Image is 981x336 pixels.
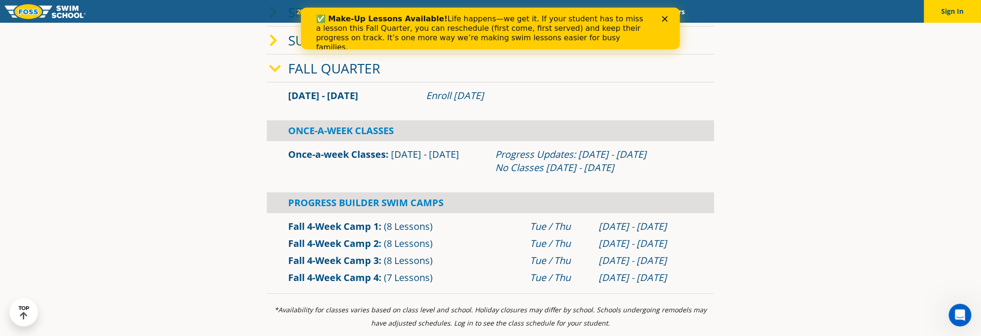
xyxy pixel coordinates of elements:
[654,7,693,16] a: Careers
[288,254,379,267] a: Fall 4-Week Camp 3
[391,148,459,161] span: [DATE] - [DATE]
[288,148,386,161] a: Once-a-week Classes
[288,31,407,49] a: Summer Quarter
[599,220,693,233] div: [DATE] - [DATE]
[5,4,86,19] img: FOSS Swim School Logo
[599,271,693,284] div: [DATE] - [DATE]
[599,237,693,250] div: [DATE] - [DATE]
[387,7,470,16] a: Swim Path® Program
[288,59,380,77] a: Fall Quarter
[288,89,358,102] span: [DATE] - [DATE]
[347,7,387,16] a: Schools
[267,192,714,213] div: Progress Builder Swim Camps
[426,89,693,102] div: Enroll [DATE]
[384,254,433,267] span: (8 Lessons)
[274,305,707,327] i: *Availability for classes varies based on class level and school. Holiday closures may differ by ...
[384,237,433,250] span: (8 Lessons)
[530,254,590,267] div: Tue / Thu
[495,148,693,174] div: Progress Updates: [DATE] - [DATE] No Classes [DATE] - [DATE]
[523,7,624,16] a: Swim Like [PERSON_NAME]
[15,7,146,16] b: ✅ Make-Up Lessons Available!
[288,271,379,284] a: Fall 4-Week Camp 4
[949,304,972,327] iframe: Intercom live chat
[384,271,433,284] span: (7 Lessons)
[530,271,590,284] div: Tue / Thu
[471,7,524,16] a: About FOSS
[288,237,379,250] a: Fall 4-Week Camp 2
[18,305,29,320] div: TOP
[530,220,590,233] div: Tue / Thu
[624,7,654,16] a: Blog
[384,220,433,233] span: (8 Lessons)
[288,220,379,233] a: Fall 4-Week Camp 1
[361,9,371,14] div: Close
[301,8,680,49] iframe: Intercom live chat banner
[599,254,693,267] div: [DATE] - [DATE]
[15,7,349,45] div: Life happens—we get it. If your student has to miss a lesson this Fall Quarter, you can reschedul...
[267,120,714,141] div: Once-A-Week Classes
[288,7,347,16] a: 2025 Calendar
[530,237,590,250] div: Tue / Thu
